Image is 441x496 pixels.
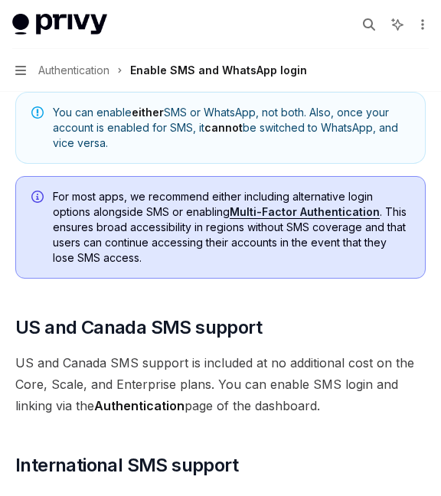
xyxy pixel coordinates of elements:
div: Enable SMS and WhatsApp login [130,61,307,80]
a: Multi-Factor Authentication [230,205,380,219]
span: Authentication [38,61,109,80]
strong: cannot [204,121,243,134]
svg: Info [31,191,47,206]
span: US and Canada SMS support is included at no additional cost on the Core, Scale, and Enterprise pl... [15,352,426,416]
span: US and Canada SMS support [15,315,262,340]
img: light logo [12,14,107,35]
strong: Authentication [94,398,185,413]
span: You can enable SMS or WhatsApp, not both. Also, once your account is enabled for SMS, it be switc... [53,105,410,151]
button: More actions [413,14,429,35]
span: International SMS support [15,453,238,478]
svg: Note [31,106,44,119]
strong: either [132,106,164,119]
span: For most apps, we recommend either including alternative login options alongside SMS or enabling ... [53,189,410,266]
